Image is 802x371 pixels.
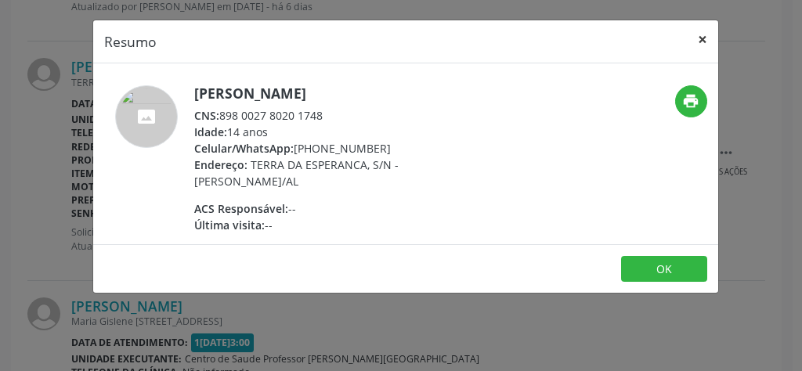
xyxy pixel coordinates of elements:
[104,31,157,52] h5: Resumo
[194,141,294,156] span: Celular/WhatsApp:
[682,92,699,110] i: print
[194,157,399,189] span: TERRA DA ESPERANCA, S/N - [PERSON_NAME]/AL
[194,157,247,172] span: Endereço:
[194,140,499,157] div: [PHONE_NUMBER]
[194,217,499,233] div: --
[194,108,219,123] span: CNS:
[194,124,227,139] span: Idade:
[115,85,178,148] img: accompaniment
[194,200,499,217] div: --
[194,107,499,124] div: 898 0027 8020 1748
[621,256,707,283] button: OK
[194,124,499,140] div: 14 anos
[675,85,707,117] button: print
[687,20,718,59] button: Close
[194,85,499,102] h5: [PERSON_NAME]
[194,201,288,216] span: ACS Responsável:
[194,218,265,232] span: Última visita:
